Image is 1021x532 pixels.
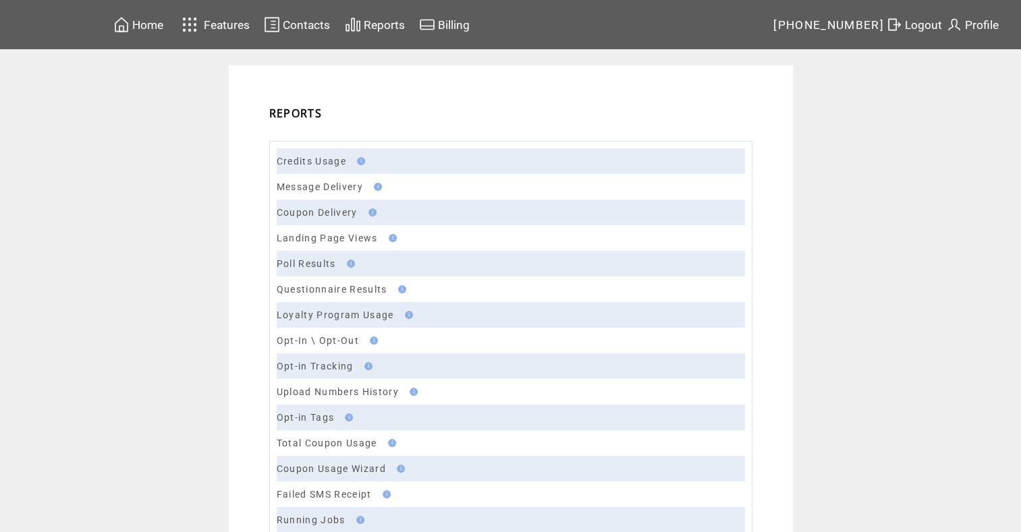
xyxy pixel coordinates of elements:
[277,309,394,320] a: Loyalty Program Usage
[406,388,418,396] img: help.gif
[277,514,346,525] a: Running Jobs
[353,157,365,165] img: help.gif
[343,260,355,268] img: help.gif
[364,18,405,32] span: Reports
[394,285,406,293] img: help.gif
[393,465,405,473] img: help.gif
[262,14,332,35] a: Contacts
[438,18,470,32] span: Billing
[277,258,336,269] a: Poll Results
[419,16,435,33] img: creidtcard.svg
[417,14,472,35] a: Billing
[178,13,202,36] img: features.svg
[277,284,387,295] a: Questionnaire Results
[277,438,377,448] a: Total Coupon Usage
[277,156,346,167] a: Credits Usage
[176,11,252,38] a: Features
[370,183,382,191] img: help.gif
[360,362,372,370] img: help.gif
[886,16,902,33] img: exit.svg
[352,516,364,524] img: help.gif
[277,463,386,474] a: Coupon Usage Wizard
[884,14,944,35] a: Logout
[113,16,130,33] img: home.svg
[277,386,399,397] a: Upload Numbers History
[773,18,884,32] span: [PHONE_NUMBER]
[277,335,359,346] a: Opt-In \ Opt-Out
[343,14,407,35] a: Reports
[401,311,413,319] img: help.gif
[946,16,962,33] img: profile.svg
[132,18,163,32] span: Home
[364,208,377,216] img: help.gif
[379,490,391,498] img: help.gif
[283,18,330,32] span: Contacts
[277,412,335,423] a: Opt-in Tags
[264,16,280,33] img: contacts.svg
[345,16,361,33] img: chart.svg
[277,181,363,192] a: Message Delivery
[204,18,250,32] span: Features
[944,14,1001,35] a: Profile
[905,18,942,32] span: Logout
[277,361,354,372] a: Opt-in Tracking
[341,413,353,421] img: help.gif
[965,18,999,32] span: Profile
[269,106,322,121] span: REPORTS
[385,234,397,242] img: help.gif
[277,489,372,500] a: Failed SMS Receipt
[277,207,358,218] a: Coupon Delivery
[384,439,396,447] img: help.gif
[366,336,378,345] img: help.gif
[111,14,165,35] a: Home
[277,233,378,243] a: Landing Page Views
